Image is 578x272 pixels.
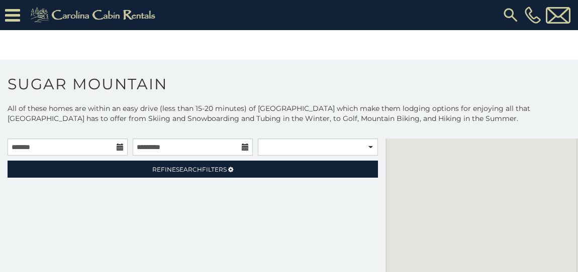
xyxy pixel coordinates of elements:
[176,166,202,173] span: Search
[502,6,520,24] img: search-regular.svg
[152,166,227,173] span: Refine Filters
[25,5,164,25] img: Khaki-logo.png
[8,161,378,178] a: RefineSearchFilters
[522,7,543,24] a: [PHONE_NUMBER]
